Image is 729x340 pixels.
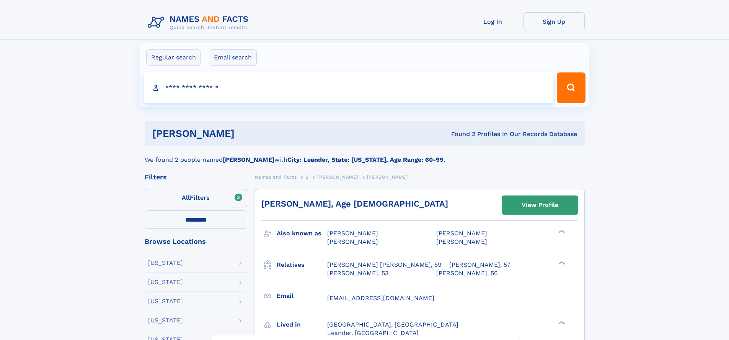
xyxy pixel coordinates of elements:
[148,260,183,266] div: [US_STATE]
[556,260,566,265] div: ❯
[223,156,274,163] b: [PERSON_NAME]
[436,238,487,245] span: [PERSON_NAME]
[277,289,327,302] h3: Email
[449,261,510,269] a: [PERSON_NAME], 57
[145,189,247,207] label: Filters
[327,261,442,269] a: [PERSON_NAME] [PERSON_NAME], 59
[145,238,247,245] div: Browse Locations
[557,72,585,103] button: Search Button
[367,174,408,180] span: [PERSON_NAME]
[327,321,458,328] span: [GEOGRAPHIC_DATA], [GEOGRAPHIC_DATA]
[317,172,358,182] a: [PERSON_NAME]
[152,129,343,138] h1: [PERSON_NAME]
[146,49,201,66] label: Regular search
[145,146,585,164] div: We found 2 people named with .
[148,317,183,324] div: [US_STATE]
[148,279,183,285] div: [US_STATE]
[182,194,190,201] span: All
[261,199,448,209] a: [PERSON_NAME], Age [DEMOGRAPHIC_DATA]
[327,329,419,337] span: Leander, [GEOGRAPHIC_DATA]
[145,12,255,33] img: Logo Names and Facts
[436,230,487,237] span: [PERSON_NAME]
[305,172,309,182] a: B
[524,12,585,31] a: Sign Up
[462,12,524,31] a: Log In
[327,230,378,237] span: [PERSON_NAME]
[556,320,566,325] div: ❯
[327,269,388,278] a: [PERSON_NAME], 53
[277,227,327,240] h3: Also known as
[502,196,578,214] a: View Profile
[327,238,378,245] span: [PERSON_NAME]
[209,49,257,66] label: Email search
[305,174,309,180] span: B
[287,156,444,163] b: City: Leander, State: [US_STATE], Age Range: 60-99
[277,258,327,271] h3: Relatives
[436,269,498,278] a: [PERSON_NAME], 56
[144,72,554,103] input: search input
[556,229,566,234] div: ❯
[522,196,558,214] div: View Profile
[343,130,577,138] div: Found 2 Profiles In Our Records Database
[277,318,327,331] h3: Lived in
[327,294,434,302] span: [EMAIL_ADDRESS][DOMAIN_NAME]
[145,174,247,181] div: Filters
[148,298,183,304] div: [US_STATE]
[255,172,297,182] a: Names and Facts
[317,174,358,180] span: [PERSON_NAME]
